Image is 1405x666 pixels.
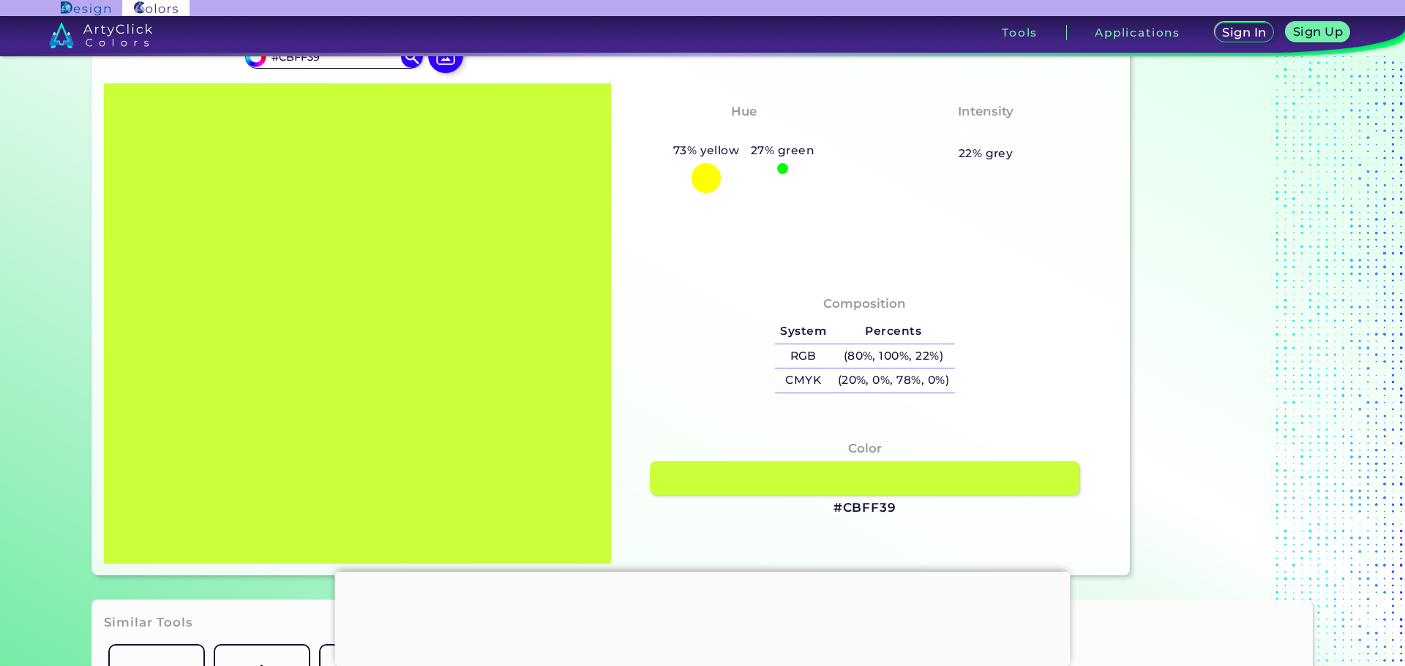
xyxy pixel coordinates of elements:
h5: Sign Up [1295,26,1341,37]
h3: Tools [1002,27,1038,38]
h3: Applications [1095,27,1180,38]
img: icon search [401,46,423,68]
h5: System [775,319,832,344]
a: Sign Up [1289,23,1347,42]
input: type color.. [266,47,402,67]
h3: Similar Tools [104,614,193,632]
img: logo_artyclick_colors_white.svg [49,22,152,48]
h3: #CBFF39 [833,499,896,517]
h5: Sign In [1224,27,1264,38]
iframe: Advertisement [335,572,1071,662]
h3: Moderate [947,124,1024,142]
h3: Greenish Yellow [682,124,805,142]
h4: Hue [731,101,757,122]
h4: Intensity [958,101,1014,122]
img: ArtyClick Design logo [61,1,110,15]
h5: Percents [832,319,955,344]
h5: 27% green [745,141,820,160]
h4: Color [848,438,882,459]
h5: 73% yellow [667,141,745,160]
h5: CMYK [775,368,832,393]
h4: Composition [823,293,906,314]
a: Sign In [1218,23,1271,42]
h5: RGB [775,344,832,368]
h5: 22% grey [959,144,1014,163]
h5: (20%, 0%, 78%, 0%) [832,368,955,393]
h5: (80%, 100%, 22%) [832,344,955,368]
